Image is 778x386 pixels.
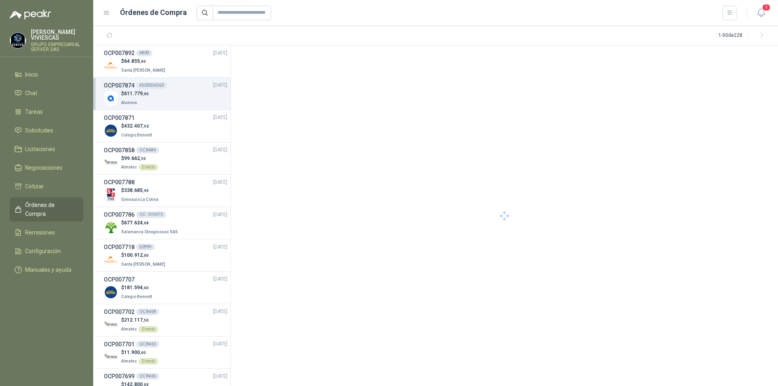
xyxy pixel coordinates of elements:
span: Almatec [121,165,137,169]
a: Configuración [10,243,83,259]
h3: OCP007718 [104,243,135,252]
img: Company Logo [104,91,118,105]
img: Company Logo [10,33,26,48]
img: Company Logo [104,59,118,73]
div: OC 8484 [136,147,159,154]
a: Chat [10,85,83,101]
a: OCP007858OC 8484[DATE] Company Logo$99.662,50AlmatecDirecto [104,146,227,171]
img: Logo peakr [10,10,51,19]
span: 212.117 [124,317,149,323]
span: 181.594 [124,285,149,290]
p: $ [121,122,154,130]
span: [DATE] [213,81,227,89]
a: Licitaciones [10,141,83,157]
span: Almatec [121,327,137,331]
span: Negociaciones [25,163,62,172]
h3: OCP007707 [104,275,135,284]
a: OCP007707[DATE] Company Logo$181.594,00Colegio Bennett [104,275,227,301]
p: $ [121,187,160,194]
span: 99.662 [124,156,146,161]
p: $ [121,349,158,356]
img: Company Logo [104,124,118,138]
span: [DATE] [213,308,227,316]
h3: OCP007702 [104,307,135,316]
span: [DATE] [213,340,227,348]
a: Tareas [10,104,83,119]
div: OC - 015973 [136,211,166,218]
span: Licitaciones [25,145,55,154]
a: OCP007702OC 8458[DATE] Company Logo$212.117,50AlmatecDirecto [104,307,227,333]
h3: OCP007874 [104,81,135,90]
span: ,92 [143,124,149,128]
p: $ [121,58,167,65]
span: [DATE] [213,373,227,380]
a: Remisiones [10,225,83,240]
p: [PERSON_NAME] VIVIESCAS [31,29,83,41]
a: Manuales y ayuda [10,262,83,277]
a: OCP007871[DATE] Company Logo$432.407,92Colegio Bennett [104,113,227,139]
span: [DATE] [213,211,227,219]
span: Almatec [121,359,137,363]
span: [DATE] [213,243,227,251]
a: OCP007701OC 8463[DATE] Company Logo$11.900,00AlmatecDirecto [104,340,227,365]
span: 100.912 [124,252,149,258]
a: Órdenes de Compra [10,197,83,222]
img: Company Logo [104,220,118,235]
span: Alumina [121,100,137,105]
span: Santa [PERSON_NAME] [121,262,165,267]
span: Tareas [25,107,43,116]
span: Inicio [25,70,38,79]
span: 432.407 [124,123,149,129]
span: 677.624 [124,220,149,226]
h3: OCP007786 [104,210,135,219]
span: Santa [PERSON_NAME] [121,68,165,73]
a: Inicio [10,67,83,82]
img: Company Logo [104,318,118,332]
a: OCP0078744500036560[DATE] Company Logo$611.779,00Alumina [104,81,227,107]
span: Chat [25,89,37,98]
span: [DATE] [213,114,227,122]
span: ,08 [143,221,149,225]
span: ,00 [143,92,149,96]
h3: OCP007701 [104,340,135,349]
a: Negociaciones [10,160,83,175]
h1: Órdenes de Compra [120,7,187,18]
span: Cotizar [25,182,44,191]
div: 4809 [136,50,152,56]
h3: OCP007788 [104,178,135,187]
span: Gimnasio La Colina [121,197,158,202]
p: $ [121,219,180,227]
span: ,50 [143,318,149,322]
span: Colegio Bennett [121,133,152,137]
div: 1 - 50 de 228 [718,29,768,42]
p: GRUPO EMPRESARIAL SERVER SAS [31,42,83,52]
span: ,50 [140,156,146,161]
a: OCP0078924809[DATE] Company Logo$64.855,00Santa [PERSON_NAME] [104,49,227,74]
span: 611.779 [124,91,149,96]
h3: OCP007871 [104,113,135,122]
span: Manuales y ayuda [25,265,71,274]
span: 64.855 [124,58,146,64]
button: 1 [754,6,768,20]
span: Salamanca Oleaginosas SAS [121,230,178,234]
span: Órdenes de Compra [25,200,76,218]
span: ,00 [140,350,146,355]
div: 50999 [136,244,155,250]
h3: OCP007699 [104,372,135,381]
div: OC 8458 [136,309,159,315]
span: ,00 [143,253,149,258]
span: [DATE] [213,179,227,186]
a: OCP007788[DATE] Company Logo$338.685,90Gimnasio La Colina [104,178,227,203]
img: Company Logo [104,350,118,364]
img: Company Logo [104,156,118,170]
div: Directo [139,358,158,365]
span: 338.685 [124,188,149,193]
a: OCP00771850999[DATE] Company Logo$100.912,00Santa [PERSON_NAME] [104,243,227,268]
p: $ [121,316,158,324]
span: ,90 [143,188,149,193]
p: $ [121,284,154,292]
span: Configuración [25,247,61,256]
span: Remisiones [25,228,55,237]
img: Company Logo [104,253,118,267]
span: [DATE] [213,275,227,283]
